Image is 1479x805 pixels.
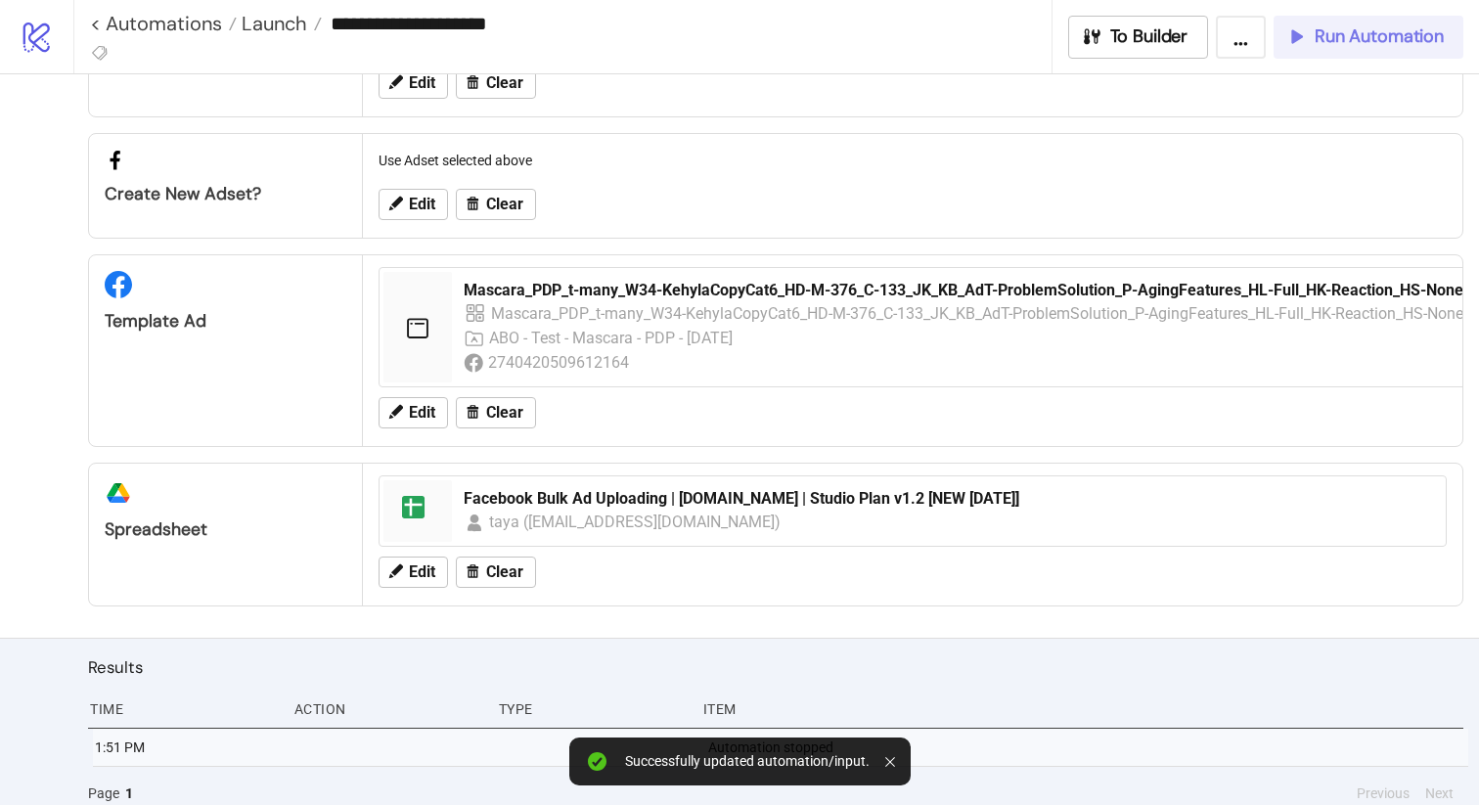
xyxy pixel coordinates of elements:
button: Edit [379,67,448,99]
span: Run Automation [1315,25,1444,48]
span: Edit [409,74,435,92]
span: Edit [409,404,435,422]
span: Page [88,783,119,804]
div: ABO - Test - Mascara - PDP - [DATE] [489,326,735,350]
button: Next [1419,783,1459,804]
button: Run Automation [1274,16,1463,59]
h2: Results [88,654,1463,680]
a: Launch [237,14,322,33]
span: Edit [409,196,435,213]
div: 2740420509612164 [488,350,632,375]
div: Facebook Bulk Ad Uploading | [DOMAIN_NAME] | Studio Plan v1.2 [NEW [DATE]] [464,488,1434,510]
button: To Builder [1068,16,1209,59]
span: Clear [486,404,523,422]
button: Edit [379,397,448,428]
a: < Automations [90,14,237,33]
div: Template Ad [105,310,346,333]
button: 1 [119,783,139,804]
span: Clear [486,563,523,581]
button: Clear [456,67,536,99]
span: Clear [486,74,523,92]
div: Type [497,691,688,728]
span: Launch [237,11,307,36]
div: Item [701,691,1463,728]
button: Previous [1351,783,1415,804]
button: Clear [456,397,536,428]
button: ... [1216,16,1266,59]
span: To Builder [1110,25,1188,48]
span: Clear [486,196,523,213]
div: Time [88,691,279,728]
div: Successfully updated automation/input. [625,753,870,770]
button: Clear [456,189,536,220]
button: Edit [379,189,448,220]
span: Edit [409,563,435,581]
div: Automation stopped [706,729,1468,766]
div: Action [292,691,483,728]
button: Clear [456,557,536,588]
button: Edit [379,557,448,588]
div: Create new adset? [105,183,346,205]
div: taya ([EMAIL_ADDRESS][DOMAIN_NAME]) [489,510,783,534]
div: 1:51 PM [93,729,284,766]
div: Spreadsheet [105,518,346,541]
div: Use Adset selected above [371,142,1455,179]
